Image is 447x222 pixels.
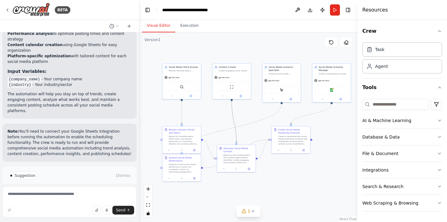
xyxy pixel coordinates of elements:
div: AI & Machine Learning [362,117,411,124]
button: Open in side panel [232,94,250,98]
p: I have some suggestions to help you move forward with your automation. [7,183,132,193]
h4: Resources [362,6,388,14]
div: Search & Research [362,183,403,190]
button: Open in side panel [332,97,350,101]
button: 1 [237,205,261,217]
button: Database & Data [362,129,442,145]
p: You'll need to connect your Google Sheets integration before running the automation to enable the... [7,129,132,157]
button: Crew [362,22,442,40]
div: Monitor Industry Trends and TopicsSearch for trending topics, latest news, and popular discussion... [162,126,201,154]
div: Analyze social media performance metrics, track engagement patterns, and identify optimal posting... [269,73,299,75]
button: Open in side panel [298,148,309,152]
button: Start a new chat [124,22,134,30]
button: Dismiss [115,172,132,179]
div: Content CreatorCreate engaging social media content for {company_name} across multiple platforms,... [212,64,251,99]
li: with tailored content for each social media platform [7,53,132,64]
button: Open in side panel [244,167,254,171]
div: Search for trending topics, latest news, and popular discussions in {industry}. Identify viral co... [169,135,199,145]
button: Execution [175,19,204,32]
div: Crew [362,40,442,78]
li: using Google Sheets for easy organization [7,42,132,53]
button: Upload files [92,206,101,215]
button: No output available [175,148,188,152]
li: - Your industry/sector [7,82,132,87]
nav: breadcrumb [162,7,225,13]
button: Integrations [362,162,442,178]
div: Social Media Analytics SpecialistAnalyze social media performance metrics, track engagement patte... [262,64,301,102]
button: Hide left sidebar [143,6,152,14]
span: gpt-4o-mini [168,76,179,79]
div: Version 1 [144,37,161,42]
button: Tools [362,79,442,96]
div: Create Social Media Publishing Schedule [278,128,308,134]
span: Suggestion [15,173,35,178]
strong: Platform-specific optimization [7,54,71,58]
button: Send [112,206,134,215]
div: Agent [375,63,388,69]
div: Content Creator [219,66,249,69]
a: React Flow attribution [340,217,356,221]
g: Edge from de44eff3-8523-44c3-9845-ea6e6b7c8483 to c4b43033-43cb-4e14-adf2-f840e6c9b395 [257,138,270,160]
div: Generate Social Media ContentBased on the trending topics and content opportunities identified, c... [217,145,256,172]
button: Switch to previous chat [107,22,122,30]
g: Edge from 280904e2-0e0f-4dd7-87e3-342a96014d8e to 5ac74c40-d6ad-4a1c-bdc7-b82265e09830 [180,101,183,124]
button: No output available [285,148,298,152]
button: Open in side panel [182,94,200,98]
strong: Performance analysis [7,31,53,36]
div: Web Scraping & Browsing [362,200,418,206]
div: File & Document [362,150,398,157]
div: Create comprehensive social media posting schedules, coordinate content distribution across platf... [319,73,349,75]
g: Edge from 5ac74c40-d6ad-4a1c-bdc7-b82265e09830 to de44eff3-8523-44c3-9845-ea6e6b7c8483 [203,138,215,160]
button: No output available [175,176,188,180]
g: Edge from 6150e0aa-b675-49b7-8fe2-d76906af7d2a to c4b43033-43cb-4e14-adf2-f840e6c9b395 [203,138,270,169]
img: ScrapeElementFromWebsiteTool [280,88,284,92]
button: zoom in [144,185,152,193]
div: Analyze current social media performance metrics for {company_name} by examining engagement patte... [169,163,199,173]
div: Create a comprehensive social media publishing schedule that coordinates the generated content ac... [278,135,308,145]
span: gpt-4o-mini [219,76,229,79]
code: {company_name} [7,77,41,82]
img: Logo [12,3,50,17]
button: Open in side panel [189,176,200,180]
div: BETA [55,6,70,14]
div: Social Media Analytics Specialist [269,66,299,72]
div: Analyze Social Media PerformanceAnalyze current social media performance metrics for {company_nam... [162,154,201,182]
strong: Input Variables: [7,69,47,74]
img: Google Sheets [330,88,333,92]
span: Send [116,208,125,213]
div: Analyze Social Media Performance [169,156,199,163]
img: SerperDevTool [180,85,184,89]
button: toggle interactivity [144,209,152,217]
div: Social Media Trend Analyst [169,66,199,69]
button: Web Scraping & Browsing [362,195,442,211]
code: {industry} [7,82,32,88]
li: to optimize posting times and content strategy [7,31,132,42]
g: Edge from 99afd25a-0702-4b2d-94c6-92882c393580 to c4b43033-43cb-4e14-adf2-f840e6c9b395 [289,104,333,124]
span: 1 [248,208,251,214]
div: Social Media Trend AnalystMonitor trending topics, industry news, and social media conversations ... [162,64,201,99]
button: Open in side panel [282,97,300,101]
button: File & Document [362,145,442,162]
img: ScrapeWebsiteTool [230,85,233,89]
span: gpt-4o-mini [318,79,329,82]
div: Social Media Schedule ManagerCreate comprehensive social media posting schedules, coordinate cont... [312,64,351,102]
div: Create engaging social media content for {company_name} across multiple platforms, including post... [219,69,249,72]
div: Generate Social Media Content [223,147,254,153]
li: - Your company name [7,76,132,82]
div: Monitor Industry Trends and Topics [169,128,199,134]
div: Based on the trending topics and content opportunities identified, create engaging social media c... [223,154,254,164]
div: Monitor trending topics, industry news, and social media conversations in {industry} to identify ... [169,69,199,72]
button: zoom out [144,193,152,201]
div: Social Media Schedule Manager [319,66,349,72]
div: React Flow controls [144,185,152,217]
span: gpt-4o-mini [268,79,279,82]
button: Improve this prompt [5,206,14,215]
button: fit view [144,201,152,209]
strong: Content calendar creation [7,43,63,47]
button: No output available [230,167,243,171]
div: Task [375,46,384,53]
div: Integrations [362,167,388,173]
button: AI & Machine Learning [362,112,442,129]
button: Visual Editor [142,19,175,32]
button: Click to speak your automation idea [102,206,111,215]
